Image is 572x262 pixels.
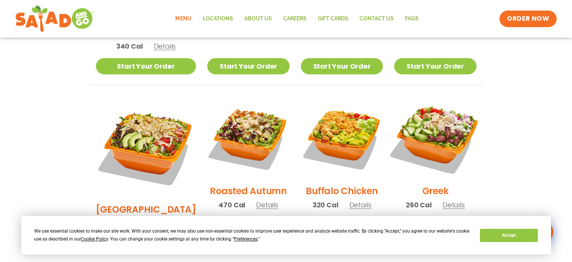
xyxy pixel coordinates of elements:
[96,97,196,197] img: Product photo for BBQ Ranch Salad
[81,236,108,242] span: Cookie Policy
[354,10,399,28] a: Contact Us
[116,41,143,51] span: 340 Cal
[443,200,465,210] span: Details
[499,11,557,27] a: ORDER NOW
[301,58,383,74] a: Start Your Order
[170,10,197,28] a: Menu
[394,58,476,74] a: Start Your Order
[207,97,289,179] img: Product photo for Roasted Autumn Salad
[210,184,287,198] h2: Roasted Autumn
[387,89,483,186] img: Product photo for Greek Salad
[15,4,94,34] img: new-SAG-logo-768×292
[96,58,196,74] a: Start Your Order
[301,97,383,179] img: Product photo for Buffalo Chicken Salad
[234,236,258,242] span: Preferences
[207,58,289,74] a: Start Your Order
[312,10,354,28] a: GIFT CARDS
[277,10,312,28] a: Careers
[507,14,549,23] span: ORDER NOW
[197,10,238,28] a: Locations
[238,10,277,28] a: About Us
[96,203,196,216] h2: [GEOGRAPHIC_DATA]
[306,184,378,198] h2: Buffalo Chicken
[153,41,176,51] span: Details
[218,200,245,210] span: 470 Cal
[34,227,471,243] div: We use essential cookies to make our site work. With your consent, we may also use non-essential ...
[170,10,424,28] nav: Menu
[349,200,371,210] span: Details
[21,216,551,254] div: Cookie Consent Prompt
[422,184,448,198] h2: Greek
[406,200,432,210] span: 260 Cal
[256,200,278,210] span: Details
[313,200,338,210] span: 320 Cal
[399,10,424,28] a: FAQs
[480,229,538,242] button: Accept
